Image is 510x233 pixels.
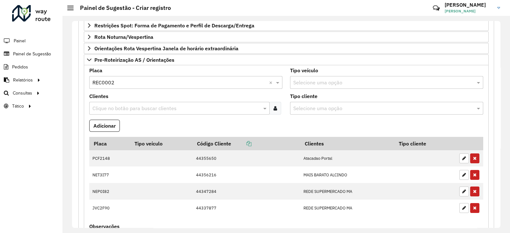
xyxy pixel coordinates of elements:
span: Pre-Roteirização AS / Orientações [94,57,174,62]
a: Orientações Rota Vespertina Janela de horário extraordinária [84,43,489,54]
span: Tático [12,103,24,109]
td: Atacadao Portal [300,150,395,167]
td: NET3I77 [89,166,130,183]
span: Clear all [269,79,274,86]
td: MAIS BARATO ALCINDO [300,166,395,183]
td: 44347284 [193,183,300,200]
a: Contato Rápido [429,1,443,15]
a: Restrições Spot: Forma de Pagamento e Perfil de Descarga/Entrega [84,20,489,31]
td: 44356216 [193,166,300,183]
span: Painel de Sugestão [13,51,51,57]
td: 44355650 [193,150,300,167]
span: Pedidos [12,64,28,70]
th: Código Cliente [193,137,300,150]
span: [PERSON_NAME] [445,8,492,14]
label: Placa [89,67,102,74]
span: Painel [14,38,25,44]
span: Restrições Spot: Forma de Pagamento e Perfil de Descarga/Entrega [94,23,254,28]
td: JVC2F90 [89,200,130,216]
label: Tipo veículo [290,67,318,74]
h2: Painel de Sugestão - Criar registro [74,4,171,11]
a: Rota Noturna/Vespertina [84,32,489,42]
th: Tipo cliente [395,137,456,150]
th: Tipo veículo [130,137,193,150]
a: Pre-Roteirização AS / Orientações [84,54,489,65]
h3: [PERSON_NAME] [445,2,492,8]
td: PCF2148 [89,150,130,167]
td: REDE SUPERMERCADO MA [300,200,395,216]
td: REDE SUPERMERCADO MA [300,183,395,200]
span: Relatórios [13,77,33,83]
span: Rota Noturna/Vespertina [94,34,153,39]
span: Consultas [13,90,32,96]
th: Clientes [300,137,395,150]
span: Orientações Rota Vespertina Janela de horário extraordinária [94,46,238,51]
td: NEP0I82 [89,183,130,200]
button: Adicionar [89,120,120,132]
td: 44337877 [193,200,300,216]
label: Tipo cliente [290,92,317,100]
th: Placa [89,137,130,150]
label: Clientes [89,92,108,100]
label: Observações [89,222,120,230]
a: Copiar [231,140,251,147]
